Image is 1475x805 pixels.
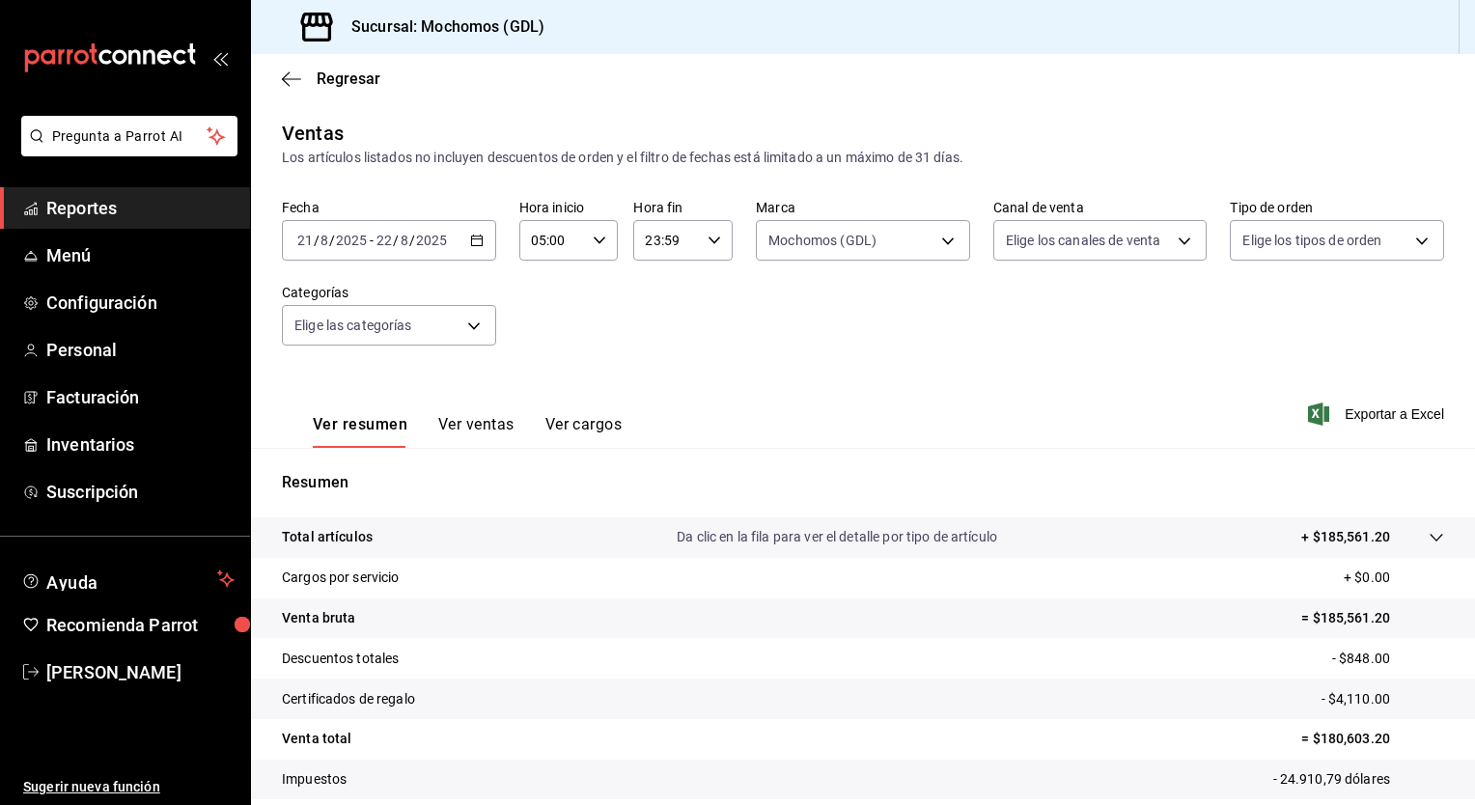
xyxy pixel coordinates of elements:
label: Tipo de orden [1230,201,1444,214]
input: -- [400,233,409,248]
p: Total artículos [282,527,373,547]
p: Certificados de regalo [282,689,415,709]
a: Pregunta a Parrot AI [14,140,237,160]
button: Exportar a Excel [1312,402,1444,426]
font: Configuración [46,292,157,313]
font: Reportes [46,198,117,218]
p: Resumen [282,471,1444,494]
span: / [393,233,399,248]
font: Ver resumen [313,415,407,434]
span: / [314,233,320,248]
font: Exportar a Excel [1345,406,1444,422]
p: - 24.910,79 dólares [1273,769,1445,790]
div: Pestañas de navegación [313,415,622,448]
span: Elige los tipos de orden [1242,231,1381,250]
label: Canal de venta [993,201,1208,214]
button: Regresar [282,69,380,88]
p: Venta bruta [282,608,355,628]
div: Los artículos listados no incluyen descuentos de orden y el filtro de fechas está limitado a un m... [282,148,1444,168]
span: Elige las categorías [294,316,412,335]
button: Ver cargos [545,415,623,448]
p: = $180,603.20 [1301,729,1444,749]
p: Cargos por servicio [282,568,400,588]
p: - $848.00 [1332,649,1444,669]
button: Ver ventas [438,415,515,448]
label: Marca [756,201,970,214]
font: Suscripción [46,482,138,502]
font: Recomienda Parrot [46,615,198,635]
div: Ventas [282,119,344,148]
label: Hora fin [633,201,733,214]
font: Menú [46,245,92,265]
font: [PERSON_NAME] [46,662,181,682]
input: ---- [335,233,368,248]
input: ---- [415,233,448,248]
input: -- [320,233,329,248]
p: Venta total [282,729,351,749]
button: Pregunta a Parrot AI [21,116,237,156]
span: Mochomos (GDL) [768,231,877,250]
span: - [370,233,374,248]
span: Pregunta a Parrot AI [52,126,208,147]
label: Hora inicio [519,201,619,214]
span: Elige los canales de venta [1006,231,1160,250]
span: Ayuda [46,568,209,591]
span: Regresar [317,69,380,88]
font: Sugerir nueva función [23,779,160,794]
p: Impuestos [282,769,347,790]
p: = $185,561.20 [1301,608,1444,628]
p: Descuentos totales [282,649,399,669]
span: / [409,233,415,248]
p: Da clic en la fila para ver el detalle por tipo de artículo [677,527,997,547]
font: Personal [46,340,117,360]
label: Categorías [282,286,496,299]
input: -- [296,233,314,248]
span: / [329,233,335,248]
p: + $0.00 [1344,568,1444,588]
input: -- [376,233,393,248]
font: Inventarios [46,434,134,455]
p: - $4,110.00 [1322,689,1444,709]
p: + $185,561.20 [1301,527,1390,547]
button: open_drawer_menu [212,50,228,66]
label: Fecha [282,201,496,214]
font: Facturación [46,387,139,407]
h3: Sucursal: Mochomos (GDL) [336,15,544,39]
